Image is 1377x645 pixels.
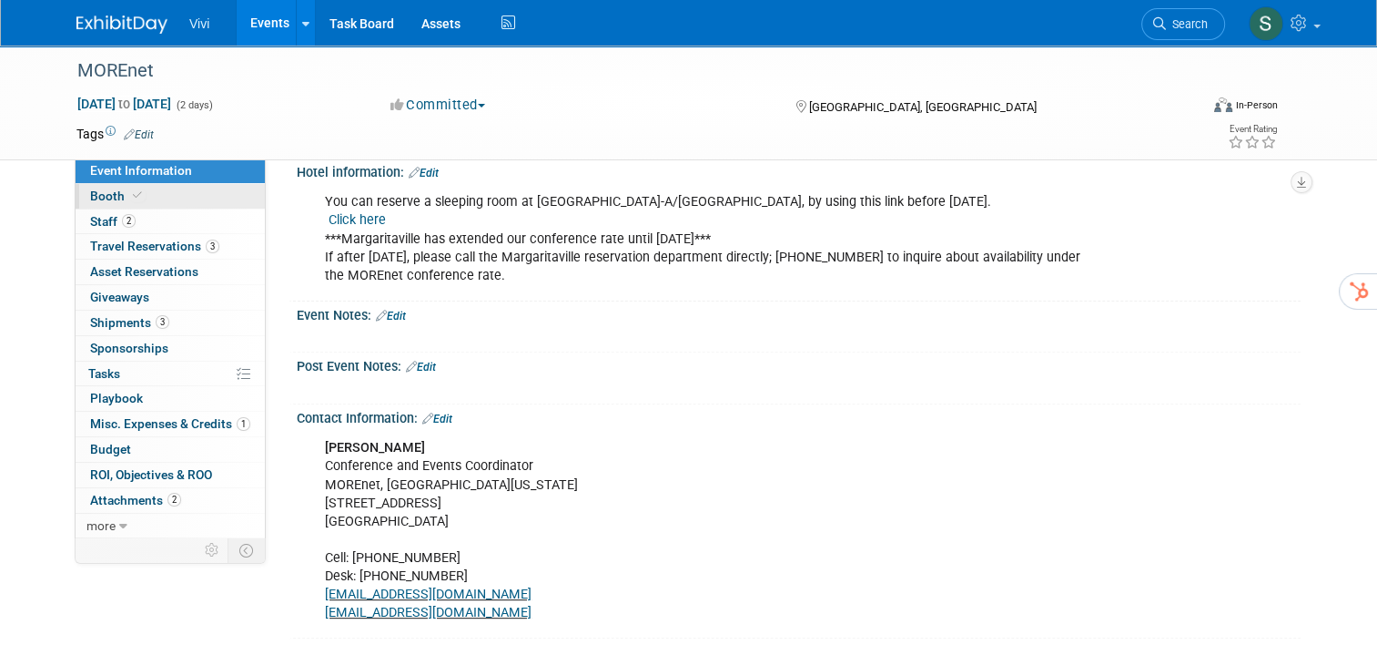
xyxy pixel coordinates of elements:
div: You can reserve a sleeping room at [GEOGRAPHIC_DATA]-A/[GEOGRAPHIC_DATA], by using this link befo... [312,184,1106,293]
a: Staff2 [76,210,265,234]
span: Budget [90,442,131,456]
span: Search [1166,17,1208,31]
a: Playbook [76,386,265,411]
a: Giveaways [76,285,265,310]
td: Toggle Event Tabs [228,538,266,562]
span: Event Information [90,163,192,178]
img: Sandra Wimer [1249,6,1283,41]
img: ExhibitDay [76,15,167,34]
a: Sponsorships [76,336,265,361]
span: Booth [90,189,146,203]
span: Sponsorships [90,341,168,355]
span: 3 [206,240,219,253]
a: more [76,514,265,538]
span: Travel Reservations [90,239,219,253]
span: Playbook [90,391,143,405]
a: [EMAIL_ADDRESS][DOMAIN_NAME] [325,587,532,602]
a: Budget [76,437,265,462]
a: Edit [422,413,452,425]
div: Event Format [1100,95,1278,122]
a: Shipments3 [76,311,265,335]
a: Booth [76,184,265,209]
span: Vivi [189,16,209,31]
a: Attachments2 [76,488,265,513]
span: Attachments [90,493,181,507]
span: 3 [156,315,169,329]
span: to [116,97,133,111]
a: Edit [124,128,154,141]
a: Search [1141,8,1225,40]
div: Hotel information: [297,159,1301,182]
a: Asset Reservations [76,260,265,284]
a: Misc. Expenses & Credits1 [76,412,265,436]
td: Personalize Event Tab Strip [197,538,228,562]
a: Edit [406,361,436,374]
a: Edit [409,167,439,179]
span: Shipments [90,315,169,330]
span: Asset Reservations [90,264,198,279]
a: [EMAIL_ADDRESS][DOMAIN_NAME] [325,605,532,620]
div: Contact Information: [297,404,1301,428]
b: [PERSON_NAME] [325,440,425,456]
span: (2 days) [175,99,213,111]
span: 1 [237,417,250,431]
img: Format-Inperson.png [1214,97,1232,112]
span: Tasks [88,366,120,381]
i: Booth reservation complete [133,190,142,200]
span: ROI, Objectives & ROO [90,467,212,482]
td: Tags [76,125,154,143]
a: Tasks [76,362,265,386]
span: [GEOGRAPHIC_DATA], [GEOGRAPHIC_DATA] [809,100,1037,114]
a: Event Information [76,159,265,183]
div: Event Rating [1228,125,1277,134]
div: MOREnet [71,55,1176,87]
a: Travel Reservations3 [76,234,265,259]
span: 2 [167,493,181,507]
a: Click here [329,212,386,228]
a: ROI, Objectives & ROO [76,463,265,487]
span: Staff [90,214,136,229]
span: Giveaways [90,290,149,304]
span: 2 [122,214,136,228]
span: [DATE] [DATE] [76,96,172,112]
span: more [86,518,116,533]
a: Edit [376,310,406,322]
span: Misc. Expenses & Credits [90,416,250,431]
div: Post Event Notes: [297,353,1301,376]
div: Event Notes: [297,302,1301,325]
button: Committed [384,96,492,115]
div: Conference and Events Coordinator MOREnet, [GEOGRAPHIC_DATA][US_STATE] [STREET_ADDRESS] [GEOGRAPH... [312,430,1106,631]
div: In-Person [1235,98,1278,112]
